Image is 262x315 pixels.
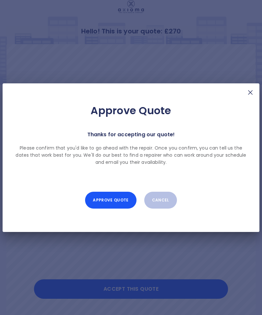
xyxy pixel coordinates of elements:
[87,130,175,139] p: Thanks for accepting our quote!
[13,144,249,166] p: Please confirm that you'd like to go ahead with the repair. Once you confirm, you can tell us the...
[13,104,249,117] h2: Approve Quote
[246,89,254,96] img: X Mark
[144,192,177,209] button: Cancel
[85,192,136,209] button: Approve Quote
